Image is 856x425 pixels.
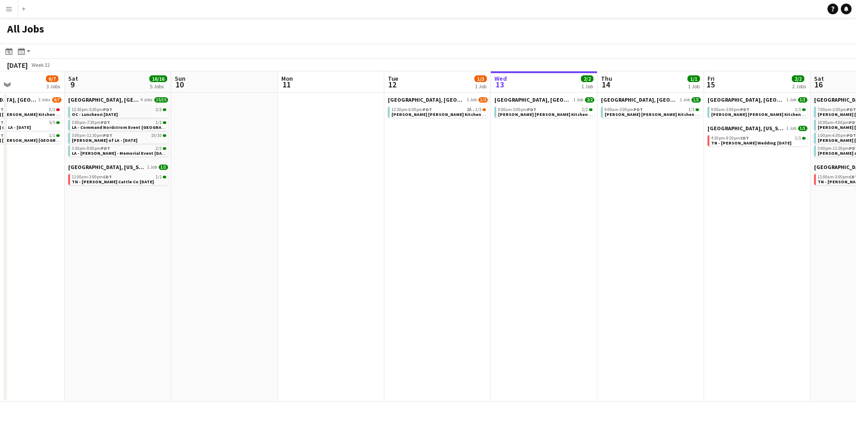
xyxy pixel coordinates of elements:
span: Wed [494,74,507,83]
a: 8:00am-5:00pmPDT2/2[PERSON_NAME] [PERSON_NAME] Kitchen [DATE] [498,107,593,117]
span: PDT [103,132,112,138]
a: [GEOGRAPHIC_DATA], [US_STATE]1 Job1/1 [68,164,168,170]
span: 2/2 [163,108,166,111]
span: LA - Lisa Timmons - Memorial Event 8.9.25 [72,150,169,156]
span: 6/7 [52,97,62,103]
span: 1/1 [798,97,807,103]
span: 14 [600,79,612,90]
span: 15 [706,79,715,90]
div: [GEOGRAPHIC_DATA], [US_STATE]1 Job1/14:30pm-9:30pmCDT1/1TN - [PERSON_NAME] Wedding [DATE] [708,125,807,148]
span: LA - Ebell of LA - 8.9.25 [72,137,137,143]
span: 1/3 [482,108,486,111]
div: [GEOGRAPHIC_DATA], [US_STATE]1 Job1/111:00am-3:00pmCDT1/1TN - [PERSON_NAME] Cattle Co [DATE] [68,164,168,187]
span: 2/2 [589,108,593,111]
span: TN - Faith Wilken Wedding 8.15.25 [711,140,791,146]
span: 1/3 [474,75,487,82]
span: PDT [101,145,110,151]
div: • [391,107,486,112]
span: 10/10 [163,134,166,137]
span: Fri [708,74,715,83]
div: [GEOGRAPHIC_DATA], [GEOGRAPHIC_DATA]1 Job1/312:30pm-6:00pmPDT2A•1/3[PERSON_NAME] [PERSON_NAME] Ki... [388,96,488,120]
span: 7:00am-2:00pm [818,107,856,112]
span: Sat [814,74,824,83]
span: 16 [813,79,824,90]
a: 12:30pm-5:30pmPDT2/2OC - Luncheon [DATE] [72,107,166,117]
span: PDT [103,107,112,112]
span: 1/3 [475,107,481,112]
a: [GEOGRAPHIC_DATA], [GEOGRAPHIC_DATA]1 Job2/2 [494,96,594,103]
span: 1/1 [802,108,806,111]
a: [GEOGRAPHIC_DATA], [US_STATE]1 Job1/1 [708,125,807,132]
span: 1 Job [680,97,690,103]
a: 4:30pm-9:30pmCDT1/1TN - [PERSON_NAME] Wedding [DATE] [711,135,806,145]
span: 15/15 [154,97,168,103]
span: 3 Jobs [38,97,50,103]
a: 3:00pm-7:30pmPDT1/1LA - Command Nordstrom Event [GEOGRAPHIC_DATA] [DATE] [72,120,166,130]
span: 9:00am-3:00pm [711,107,749,112]
span: 13 [493,79,507,90]
div: 1 Job [581,83,593,90]
span: PDT [847,132,856,138]
a: [GEOGRAPHIC_DATA], [GEOGRAPHIC_DATA]1 Job1/1 [708,96,807,103]
span: PDT [847,107,856,112]
span: OC - Sally Ann Kitchen 8.15.25 [711,111,816,117]
span: Tue [388,74,398,83]
span: 9 [67,79,78,90]
span: Nashville, Tennessee [68,164,145,170]
div: [GEOGRAPHIC_DATA], [GEOGRAPHIC_DATA]1 Job1/19:00am-3:00pmPDT1/1[PERSON_NAME] [PERSON_NAME] Kitche... [708,96,807,125]
div: [DATE] [7,61,28,70]
span: 2/2 [585,97,594,103]
span: Los Angeles, CA [708,96,785,103]
span: 11:00am-3:00pm [72,175,112,179]
span: 0/1 [56,108,60,111]
span: 1 Job [147,165,157,170]
span: 5/5 [49,120,55,125]
div: 1 Job [688,83,700,90]
span: PDT [740,107,749,112]
span: 1/1 [691,97,701,103]
a: 9:00am-3:00pmPDT1/1[PERSON_NAME] [PERSON_NAME] Kitchen [DATE] [605,107,699,117]
a: 11:00am-3:00pmCDT1/1TN - [PERSON_NAME] Cattle Co [DATE] [72,174,166,184]
span: PDT [634,107,643,112]
span: 1/3 [478,97,488,103]
span: Los Angeles, CA [601,96,678,103]
span: 1/1 [156,175,162,179]
span: 2A [467,107,472,112]
span: 3:30pm-9:00pm [72,146,110,151]
span: 1:00pm-6:00pm [818,133,856,138]
span: 1/1 [695,108,699,111]
a: 12:30pm-6:00pmPDT2A•1/3[PERSON_NAME] [PERSON_NAME] Kitchen [DATE] [391,107,486,117]
span: 4:30pm-9:30pm [711,136,749,140]
span: Mon [281,74,293,83]
span: 1/1 [156,120,162,125]
div: 1 Job [475,83,486,90]
span: 1/1 [802,137,806,140]
span: PDT [423,107,432,112]
a: [GEOGRAPHIC_DATA], [GEOGRAPHIC_DATA]1 Job1/3 [388,96,488,103]
span: 1/1 [798,126,807,131]
span: 1 Job [467,97,477,103]
span: Sat [68,74,78,83]
div: 3 Jobs [46,83,60,90]
span: 4 Jobs [140,97,152,103]
span: 12:30pm-6:00pm [391,107,432,112]
span: PDT [527,107,536,112]
span: 12:30pm-5:30pm [72,107,112,112]
span: 8:00am-5:00pm [498,107,536,112]
span: 2/2 [156,146,162,151]
div: [GEOGRAPHIC_DATA], [GEOGRAPHIC_DATA]1 Job2/28:00am-5:00pmPDT2/2[PERSON_NAME] [PERSON_NAME] Kitche... [494,96,594,120]
span: 10/10 [151,133,162,138]
span: PDT [101,120,110,125]
span: Sun [175,74,185,83]
span: 10 [173,79,185,90]
span: 6/7 [46,75,58,82]
span: OC - Sally Ann Kitchen 8.14.25 [605,111,709,117]
span: 5/5 [56,121,60,124]
span: 1/1 [795,136,801,140]
span: 1 Job [786,126,796,131]
span: 1/1 [163,176,166,178]
span: 1/1 [159,165,168,170]
span: 2/2 [163,147,166,150]
span: 0/1 [49,107,55,112]
span: OC - Sally Ann Kitchen 8.12.25 [391,111,496,117]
